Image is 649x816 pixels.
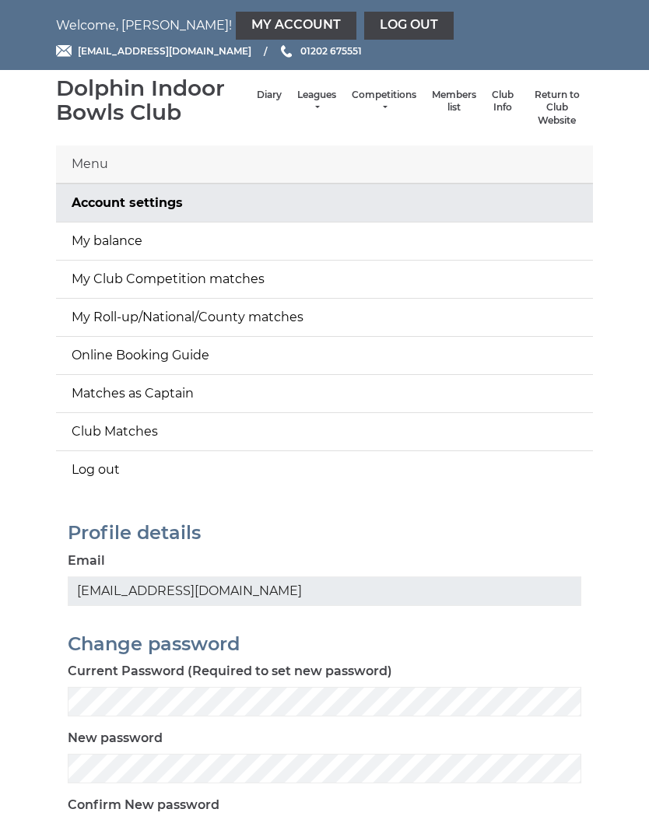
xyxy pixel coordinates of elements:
a: Diary [257,89,282,102]
a: Competitions [352,89,416,114]
a: Log out [364,12,454,40]
a: Email [EMAIL_ADDRESS][DOMAIN_NAME] [56,44,251,58]
a: Account settings [56,184,593,222]
a: Online Booking Guide [56,337,593,374]
div: Dolphin Indoor Bowls Club [56,76,249,124]
img: Email [56,45,72,57]
a: My Roll-up/National/County matches [56,299,593,336]
span: 01202 675551 [300,45,362,57]
a: Phone us 01202 675551 [279,44,362,58]
img: Phone us [281,45,292,58]
a: My Account [236,12,356,40]
label: Confirm New password [68,796,219,814]
a: Matches as Captain [56,375,593,412]
h2: Profile details [68,523,581,543]
a: Club Matches [56,413,593,450]
span: [EMAIL_ADDRESS][DOMAIN_NAME] [78,45,251,57]
a: My Club Competition matches [56,261,593,298]
div: Menu [56,145,593,184]
h2: Change password [68,634,581,654]
a: Log out [56,451,593,489]
label: New password [68,729,163,748]
a: Return to Club Website [529,89,585,128]
a: My balance [56,222,593,260]
a: Leagues [297,89,336,114]
a: Members list [432,89,476,114]
a: Club Info [492,89,514,114]
label: Email [68,552,105,570]
label: Current Password (Required to set new password) [68,662,392,681]
nav: Welcome, [PERSON_NAME]! [56,12,593,40]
